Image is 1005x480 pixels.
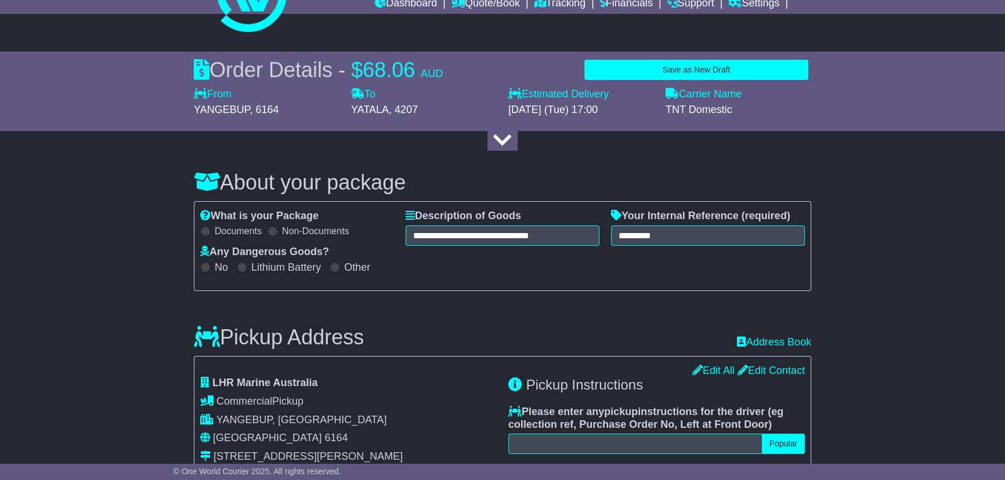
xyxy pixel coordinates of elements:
span: , 4207 [389,104,418,115]
div: [STREET_ADDRESS][PERSON_NAME] [214,450,403,463]
a: Address Book [737,336,811,349]
a: Edit All [692,365,735,376]
label: Please enter any instructions for the driver ( ) [508,406,805,431]
label: Estimated Delivery [508,88,654,101]
span: 68.06 [363,58,415,82]
h3: Pickup Address [194,326,364,349]
button: Save as New Draft [584,60,808,80]
span: Commercial [216,395,272,407]
span: YANGEBUP, [GEOGRAPHIC_DATA] [216,414,387,426]
label: Lithium Battery [251,261,321,274]
label: Any Dangerous Goods? [200,246,329,259]
div: TNT Domestic [666,104,811,117]
label: Other [344,261,370,274]
label: Description of Goods [406,210,521,223]
label: To [351,88,375,101]
span: YANGEBUP [194,104,250,115]
div: Order Details - [194,57,443,82]
span: LHR Marine Australia [212,377,317,388]
label: No [215,261,228,274]
span: YATALA [351,104,389,115]
label: Documents [215,226,262,237]
span: 6164 [324,432,348,443]
span: , 6164 [250,104,279,115]
label: Carrier Name [666,88,742,101]
label: From [194,88,232,101]
label: Your Internal Reference (required) [611,210,790,223]
span: © One World Courier 2025. All rights reserved. [173,467,341,476]
button: Popular [762,434,805,454]
div: Pickup [200,395,497,408]
span: Pickup Instructions [526,377,643,392]
span: $ [351,58,363,82]
label: Non-Documents [282,226,349,237]
label: What is your Package [200,210,319,223]
a: Edit Contact [738,365,805,376]
span: [GEOGRAPHIC_DATA] [213,432,321,443]
span: eg collection ref, Purchase Order No, Left at Front Door [508,406,783,430]
span: pickup [604,406,638,417]
span: AUD [421,68,443,79]
h3: About your package [194,171,811,194]
div: [DATE] (Tue) 17:00 [508,104,654,117]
